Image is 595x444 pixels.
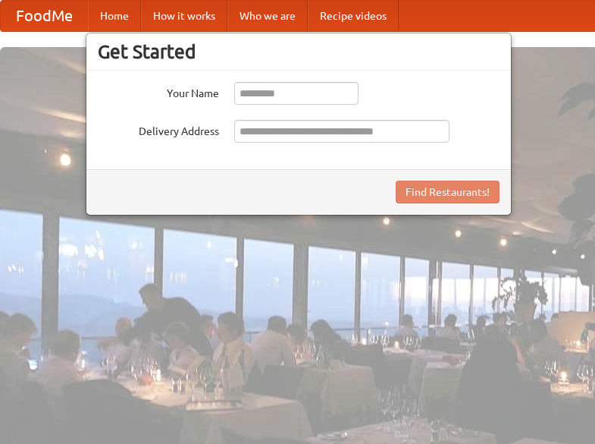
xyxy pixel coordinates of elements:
[308,1,399,31] a: Recipe videos
[396,181,499,203] button: Find Restaurants!
[1,1,88,31] a: FoodMe
[227,1,308,31] a: Who we are
[141,1,227,31] a: How it works
[98,40,499,63] h3: Get Started
[88,1,141,31] a: Home
[98,120,219,139] label: Delivery Address
[98,82,219,101] label: Your Name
